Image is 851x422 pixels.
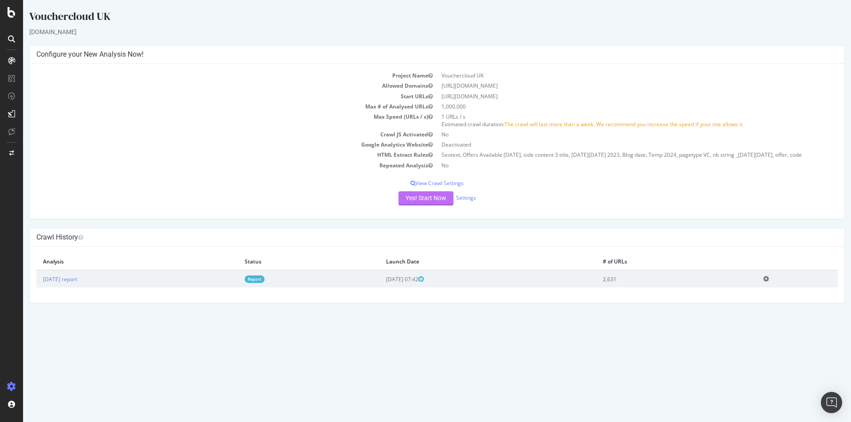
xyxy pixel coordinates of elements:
td: Repeated Analysis [13,160,414,170]
td: Crawl JS Activated [13,129,414,139]
h4: Crawl History [13,233,815,242]
span: The crawl will last more than a week. We recommend you increase the speed if your site allows it. [481,120,721,128]
th: Launch Date [356,253,573,270]
td: Deactivated [414,139,815,150]
button: Yes! Start Now [375,191,430,205]
a: [DATE] report [20,275,54,283]
div: Open Intercom Messenger [821,392,842,413]
td: 2,631 [573,270,734,287]
td: 1,000,000 [414,101,815,112]
td: Max # of Analysed URLs [13,101,414,112]
td: Max Speed (URLs / s) [13,112,414,129]
td: Google Analytics Website [13,139,414,150]
div: [DOMAIN_NAME] [6,27,822,36]
th: # of URLs [573,253,734,270]
td: Start URLs [13,91,414,101]
td: No [414,160,815,170]
td: Seotext, Offers Available [DATE], side content 3 title, [DATE][DATE] 2023, Blog date, Temp 2024, ... [414,150,815,160]
td: HTML Extract Rules [13,150,414,160]
span: [DATE] 07:42 [363,275,401,283]
td: No [414,129,815,139]
td: Allowed Domains [13,81,414,91]
a: Settings [433,194,453,201]
td: Vouchercloud UK [414,70,815,81]
td: [URL][DOMAIN_NAME] [414,81,815,91]
th: Analysis [13,253,215,270]
th: Status [215,253,356,270]
h4: Configure your New Analysis Now! [13,50,815,59]
td: [URL][DOMAIN_NAME] [414,91,815,101]
p: View Crawl Settings [13,179,815,187]
a: Report [222,275,242,283]
td: 1 URLs / s Estimated crawl duration: [414,112,815,129]
td: Project Name [13,70,414,81]
div: Vouchercloud UK [6,9,822,27]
